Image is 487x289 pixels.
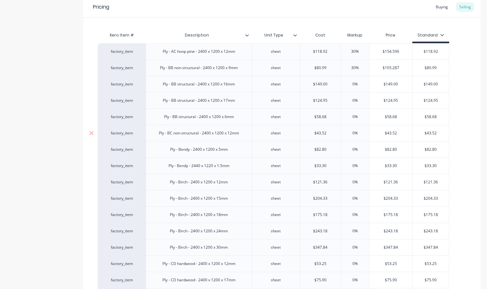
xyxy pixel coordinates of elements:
[413,272,449,288] div: $75.90
[369,141,412,157] div: $82.80
[104,98,139,103] div: factory_item
[369,76,412,92] div: $149.00
[456,2,474,12] div: Selling
[300,29,341,42] div: Cost
[98,174,449,190] div: factory_itemPly - Birch - 2400 x 1200 x 12mmsheet$121.360%$121.36$121.36
[93,3,109,11] div: Pricing
[98,125,449,141] div: factory_itemPly - BC non-structural - 2400 x 1200 x 12mmsheet$43.520%$43.52$43.52
[369,256,412,272] div: $53.25
[369,125,412,141] div: $43.52
[300,190,341,206] div: $204.33
[260,145,292,154] div: sheet
[369,109,412,125] div: $58.68
[369,158,412,174] div: $33.30
[165,243,233,252] div: Ply - Birch - 2400 x 1200 x 30mm
[260,162,292,170] div: sheet
[252,29,300,42] div: Unit Type
[339,174,371,190] div: 0%
[369,239,412,255] div: $347.84
[104,196,139,201] div: factory_item
[413,76,449,92] div: $149.00
[413,158,449,174] div: $33.30
[300,174,341,190] div: $121.36
[369,60,412,76] div: $105.287
[369,44,412,60] div: $154.596
[300,76,341,92] div: $149.00
[104,49,139,54] div: factory_item
[339,44,371,60] div: 30%
[260,194,292,203] div: sheet
[300,125,341,141] div: $43.52
[413,125,449,141] div: $43.52
[413,223,449,239] div: $243.18
[260,64,292,72] div: sheet
[158,80,240,88] div: Ply - BB structural - 2400 x 1200 x 16mm
[413,239,449,255] div: $347.84
[260,96,292,105] div: sheet
[104,163,139,169] div: factory_item
[98,92,449,108] div: factory_itemPly - BB structural - 2400 x 1200 x 17mmsheet$124.950%$124.95$124.95
[155,64,243,72] div: Ply - BB non-structural - 2400 x 1200 x 9mm
[413,207,449,223] div: $175.18
[339,92,371,108] div: 0%
[339,272,371,288] div: 0%
[104,245,139,250] div: factory_item
[413,60,449,76] div: $80.99
[260,260,292,268] div: sheet
[369,174,412,190] div: $121.36
[300,92,341,108] div: $124.95
[104,130,139,136] div: factory_item
[339,256,371,272] div: 0%
[98,223,449,239] div: factory_itemPly - Birch - 2400 x 1200 x 24mmsheet$243.180%$243.18$243.18
[413,190,449,206] div: $204.33
[300,223,341,239] div: $243.18
[260,80,292,88] div: sheet
[339,190,371,206] div: 0%
[413,92,449,108] div: $124.95
[98,157,449,174] div: factory_itemPly - Bendy - 2440 x 1220 x 1.5mmsheet$33.300%$33.30$33.30
[339,60,371,76] div: 30%
[260,227,292,235] div: sheet
[104,147,139,152] div: factory_item
[260,129,292,137] div: sheet
[159,113,239,121] div: Ply - BB structural - 2400 x 1200 x 6mm
[433,2,451,12] div: Buying
[300,44,341,60] div: $118.92
[339,109,371,125] div: 0%
[104,261,139,267] div: factory_item
[98,60,449,76] div: factory_itemPly - BB non-structural - 2400 x 1200 x 9mmsheet$80.9930%$105.287$80.99
[339,239,371,255] div: 0%
[165,145,233,154] div: Ply - Bendy - 2400 x 1200 x 5mm
[98,239,449,255] div: factory_itemPly - Birch - 2400 x 1200 x 30mmsheet$347.840%$347.84$347.84
[260,113,292,121] div: sheet
[339,141,371,157] div: 0%
[413,256,449,272] div: $53.25
[98,255,449,272] div: factory_itemPly - CD hardwood - 2400 x 1200 x 12mmsheet$53.250%$53.25$53.25
[104,179,139,185] div: factory_item
[300,141,341,157] div: $82.80
[300,60,341,76] div: $80.99
[158,96,240,105] div: Ply - BB structural - 2400 x 1200 x 17mm
[300,207,341,223] div: $175.18
[300,109,341,125] div: $58.68
[341,29,369,42] div: Markup
[98,206,449,223] div: factory_itemPly - Birch - 2400 x 1200 x 18mmsheet$175.180%$175.18$175.18
[165,194,233,203] div: Ply - Birch - 2400 x 1200 x 15mm
[104,81,139,87] div: factory_item
[369,272,412,288] div: $75.90
[413,141,449,157] div: $82.80
[98,108,449,125] div: factory_itemPly - BB structural - 2400 x 1200 x 6mmsheet$58.680%$58.68$58.68
[413,174,449,190] div: $121.36
[339,76,371,92] div: 0%
[300,239,341,255] div: $347.84
[300,256,341,272] div: $53.25
[339,223,371,239] div: 0%
[260,47,292,56] div: sheet
[260,178,292,186] div: sheet
[98,190,449,206] div: factory_itemPly - Birch - 2400 x 1200 x 15mmsheet$204.330%$204.33$204.33
[157,260,241,268] div: Ply - CD hardwood - 2400 x 1200 x 12mm
[104,277,139,283] div: factory_item
[98,141,449,157] div: factory_itemPly - Bendy - 2400 x 1200 x 5mmsheet$82.800%$82.80$82.80
[260,243,292,252] div: sheet
[369,207,412,223] div: $175.18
